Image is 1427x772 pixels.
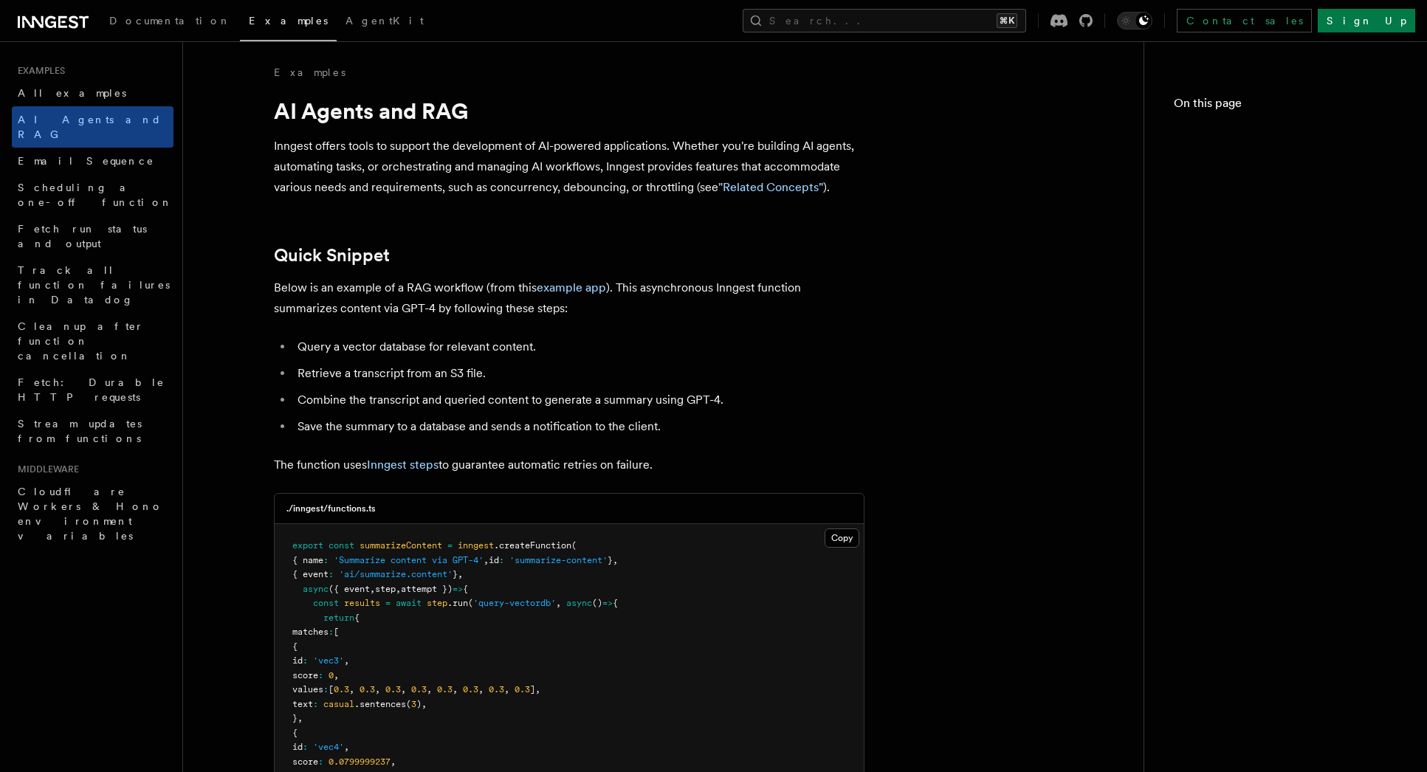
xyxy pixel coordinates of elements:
[484,555,489,565] span: ,
[406,699,411,709] span: (
[292,713,298,723] span: }
[396,584,401,594] span: ,
[997,13,1017,28] kbd: ⌘K
[292,627,329,637] span: matches
[1174,94,1397,118] h4: On this page
[240,4,337,41] a: Examples
[385,684,401,695] span: 0.3
[313,742,344,752] span: 'vec4'
[18,264,170,306] span: Track all function failures in Datadog
[391,757,396,767] span: ,
[323,699,354,709] span: casual
[360,684,375,695] span: 0.3
[1183,224,1397,251] a: Related concepts
[12,369,173,410] a: Fetch: Durable HTTP requests
[1189,230,1324,245] span: Related concepts
[447,540,453,551] span: =
[385,598,391,608] span: =
[249,15,328,27] span: Examples
[367,458,439,472] a: Inngest steps
[18,486,163,542] span: Cloudflare Workers & Hono environment variables
[537,280,606,294] a: example app
[401,584,453,594] span: attempt })
[292,728,298,738] span: {
[411,684,427,695] span: 0.3
[458,540,494,551] span: inngest
[12,257,173,313] a: Track all function failures in Datadog
[743,9,1026,32] button: Search...⌘K
[18,223,147,249] span: Fetch run status and output
[592,598,602,608] span: ()
[323,555,329,565] span: :
[18,376,165,403] span: Fetch: Durable HTTP requests
[292,684,323,695] span: values
[458,569,463,579] span: ,
[1117,12,1152,30] button: Toggle dark mode
[292,670,318,680] span: score
[12,463,79,475] span: Middleware
[292,569,329,579] span: { event
[274,136,864,198] p: Inngest offers tools to support the development of AI-powered applications. Whether you're buildi...
[608,555,613,565] span: }
[18,114,162,140] span: AI Agents and RAG
[303,655,308,666] span: :
[370,584,375,594] span: ,
[1189,204,1260,218] span: Resources
[12,174,173,216] a: Scheduling a one-off function
[447,598,468,608] span: .run
[422,699,427,709] span: ,
[1189,177,1299,192] span: App examples
[337,4,433,40] a: AgentKit
[1183,145,1397,171] a: Quick Snippet
[509,555,608,565] span: 'summarize-content'
[1177,9,1312,32] a: Contact sales
[396,598,422,608] span: await
[318,670,323,680] span: :
[499,555,504,565] span: :
[468,598,473,608] span: (
[489,684,504,695] span: 0.3
[473,598,556,608] span: 'query-vectordb'
[298,713,303,723] span: ,
[329,757,391,767] span: 0.0799999237
[18,155,154,167] span: Email Sequence
[274,455,864,475] p: The function uses to guarantee automatic retries on failure.
[349,684,354,695] span: ,
[478,684,484,695] span: ,
[292,742,303,752] span: id
[354,613,360,623] span: {
[1180,124,1384,139] span: AI Agents and RAG
[286,503,376,514] h3: ./inngest/functions.ts
[18,320,144,362] span: Cleanup after function cancellation
[292,699,313,709] span: text
[293,363,864,384] li: Retrieve a transcript from an S3 file.
[334,627,339,637] span: [
[292,641,298,652] span: {
[292,757,318,767] span: score
[12,148,173,174] a: Email Sequence
[12,216,173,257] a: Fetch run status and output
[535,684,540,695] span: ,
[344,598,380,608] span: results
[602,598,613,608] span: =>
[334,555,484,565] span: 'Summarize content via GPT-4'
[344,742,349,752] span: ,
[18,418,142,444] span: Stream updates from functions
[1183,198,1397,224] a: Resources
[274,97,864,124] h1: AI Agents and RAG
[375,584,396,594] span: step
[303,742,308,752] span: :
[329,670,334,680] span: 0
[329,540,354,551] span: const
[571,540,577,551] span: (
[1183,171,1397,198] a: App examples
[313,699,318,709] span: :
[515,684,530,695] span: 0.3
[18,87,126,99] span: All examples
[1174,118,1397,145] a: AI Agents and RAG
[375,684,380,695] span: ,
[463,684,478,695] span: 0.3
[344,655,349,666] span: ,
[718,180,823,194] a: "Related Concepts"
[453,569,458,579] span: }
